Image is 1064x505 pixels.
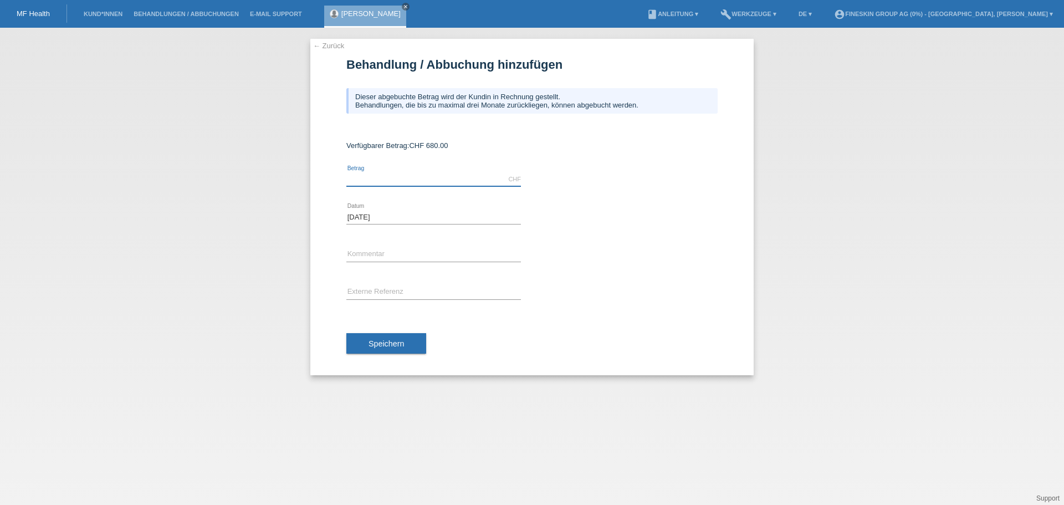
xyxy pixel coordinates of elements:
span: Speichern [369,339,404,348]
a: bookAnleitung ▾ [641,11,704,17]
button: Speichern [346,333,426,354]
div: Dieser abgebuchte Betrag wird der Kundin in Rechnung gestellt. Behandlungen, die bis zu maximal d... [346,88,718,114]
i: account_circle [834,9,845,20]
a: Support [1036,494,1060,502]
div: CHF [508,176,521,182]
span: CHF 680.00 [409,141,448,150]
a: E-Mail Support [244,11,308,17]
a: account_circleFineSkin Group AG (0%) - [GEOGRAPHIC_DATA], [PERSON_NAME] ▾ [828,11,1058,17]
a: ← Zurück [313,42,344,50]
div: Verfügbarer Betrag: [346,141,718,150]
a: buildWerkzeuge ▾ [715,11,782,17]
i: book [647,9,658,20]
a: DE ▾ [793,11,817,17]
i: close [403,4,408,9]
h1: Behandlung / Abbuchung hinzufügen [346,58,718,72]
a: [PERSON_NAME] [341,9,401,18]
a: Kund*innen [78,11,128,17]
a: MF Health [17,9,50,18]
a: close [402,3,410,11]
i: build [720,9,731,20]
a: Behandlungen / Abbuchungen [128,11,244,17]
